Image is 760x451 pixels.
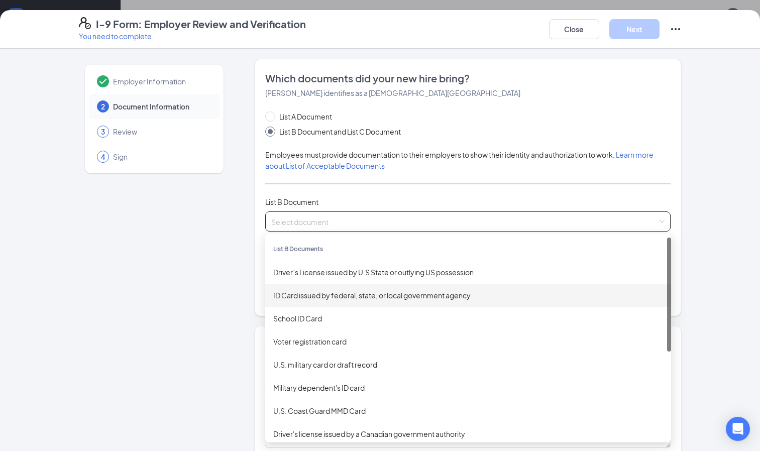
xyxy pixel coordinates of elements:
span: 2 [101,101,105,111]
span: Which documents did your new hire bring? [265,71,671,85]
div: Driver’s License issued by U.S State or outlying US possession [273,267,663,278]
span: Additional information [265,337,374,350]
span: [PERSON_NAME] identifies as a [DEMOGRAPHIC_DATA][GEOGRAPHIC_DATA] [265,88,520,97]
span: Document Information [113,101,209,111]
button: Close [549,19,599,39]
svg: Checkmark [97,75,109,87]
div: Open Intercom Messenger [726,417,750,441]
div: Military dependent's ID card [273,382,663,393]
span: 3 [101,127,105,137]
div: Voter registration card [273,336,663,347]
span: List B Document [265,197,318,206]
svg: FormI9EVerifyIcon [79,17,91,29]
span: Sign [113,152,209,162]
button: Next [609,19,660,39]
div: School ID Card [273,313,663,324]
span: 4 [101,152,105,162]
span: Employees must provide documentation to their employers to show their identity and authorization ... [265,150,654,170]
span: Provide all notes relating employment authorization stamps or receipts, extensions, additional do... [265,368,655,388]
div: U.S. Coast Guard MMD Card [273,405,663,416]
div: U.S. military card or draft record [273,359,663,370]
span: List B Document and List C Document [275,126,405,137]
h4: I-9 Form: Employer Review and Verification [96,17,306,31]
p: You need to complete [79,31,306,41]
span: List B Documents [273,245,323,253]
div: Driver's license issued by a Canadian government authority [273,428,663,439]
span: List A Document [275,111,336,122]
span: Review [113,127,209,137]
div: ID Card issued by federal, state, or local government agency [273,290,663,301]
span: Employer Information [113,76,209,86]
svg: Ellipses [670,23,682,35]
